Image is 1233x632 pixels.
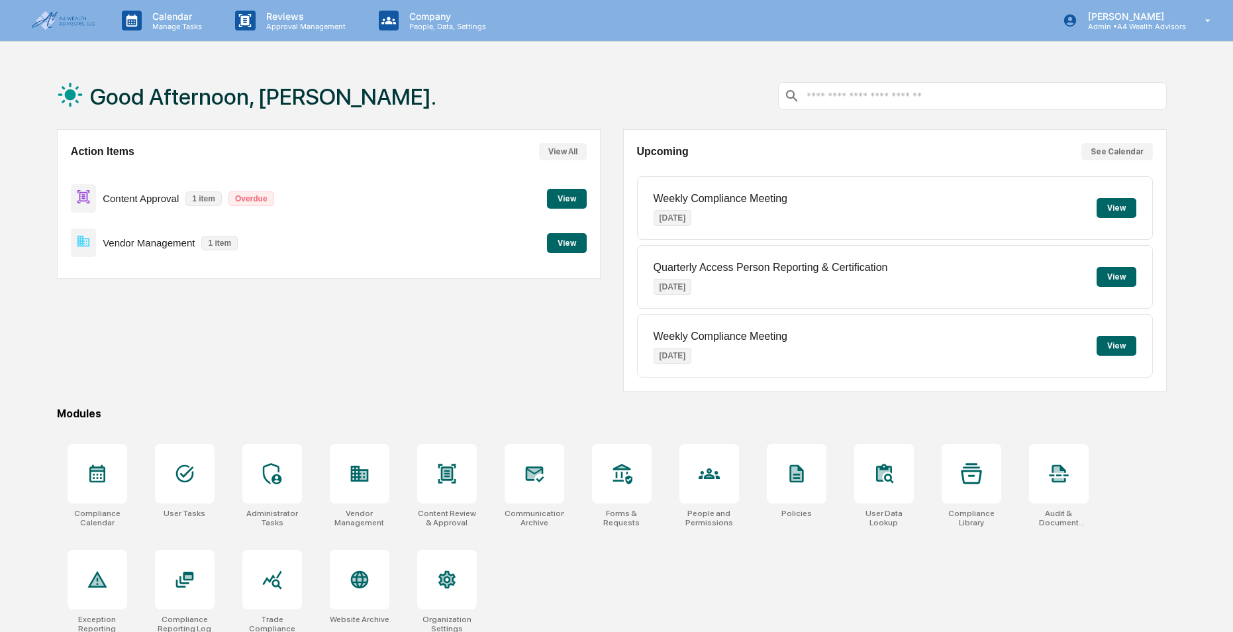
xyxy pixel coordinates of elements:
div: Communications Archive [505,509,564,527]
p: 1 item [185,191,222,206]
h2: Upcoming [637,146,689,158]
p: Overdue [228,191,274,206]
p: Admin • A4 Wealth Advisors [1077,22,1186,31]
p: Reviews [256,11,352,22]
button: View [1097,267,1136,287]
button: View [1097,198,1136,218]
a: View [547,191,587,204]
iframe: Open customer support [1191,588,1226,624]
div: Forms & Requests [592,509,652,527]
div: Content Review & Approval [417,509,477,527]
p: Quarterly Access Person Reporting & Certification [654,262,888,274]
p: 1 item [201,236,238,250]
p: [DATE] [654,210,692,226]
div: Website Archive [330,615,389,624]
div: Administrator Tasks [242,509,302,527]
div: Compliance Library [942,509,1001,527]
h2: Action Items [71,146,134,158]
p: Manage Tasks [142,22,209,31]
div: User Data Lookup [854,509,914,527]
button: View [1097,336,1136,356]
button: See Calendar [1081,143,1153,160]
h1: Good Afternoon, [PERSON_NAME]. [90,83,436,110]
div: Compliance Calendar [68,509,127,527]
p: Company [399,11,493,22]
p: Calendar [142,11,209,22]
button: View [547,233,587,253]
p: Weekly Compliance Meeting [654,331,787,342]
div: User Tasks [164,509,205,518]
p: Content Approval [103,193,179,204]
p: Vendor Management [103,237,195,248]
p: People, Data, Settings [399,22,493,31]
a: View [547,236,587,248]
img: logo [32,11,95,30]
p: Weekly Compliance Meeting [654,193,787,205]
div: Policies [781,509,812,518]
p: [DATE] [654,279,692,295]
p: Approval Management [256,22,352,31]
div: Modules [57,407,1167,420]
button: View All [539,143,587,160]
button: View [547,189,587,209]
p: [DATE] [654,348,692,364]
p: [PERSON_NAME] [1077,11,1186,22]
div: People and Permissions [679,509,739,527]
div: Vendor Management [330,509,389,527]
div: Audit & Document Logs [1029,509,1089,527]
